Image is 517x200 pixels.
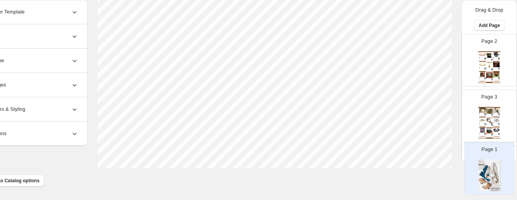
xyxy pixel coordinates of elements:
[475,6,503,14] p: Drag & Drop
[474,20,505,31] button: Add Page
[479,22,500,29] span: Add Page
